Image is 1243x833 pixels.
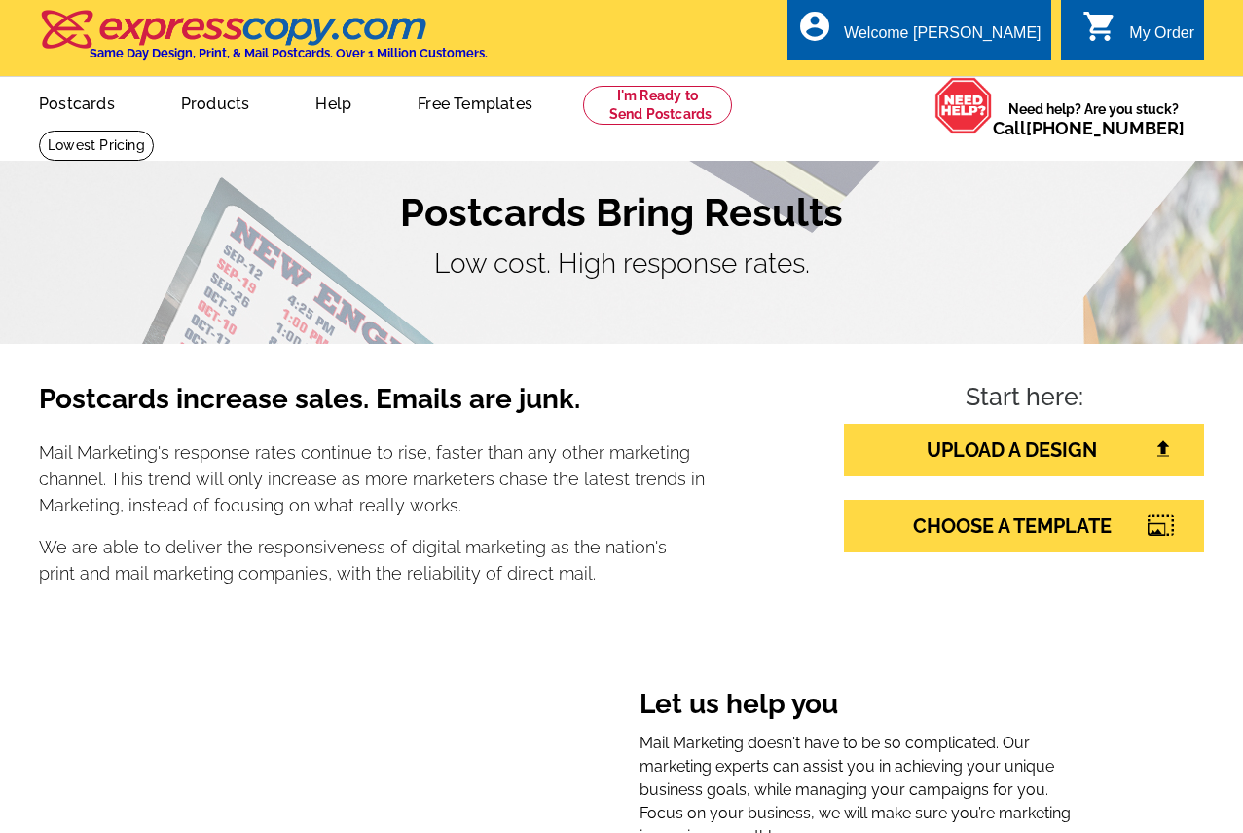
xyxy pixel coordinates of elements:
[1082,21,1194,46] a: shopping_cart My Order
[284,79,383,125] a: Help
[993,118,1185,138] span: Call
[844,500,1204,552] a: CHOOSE A TEMPLATE
[39,23,488,60] a: Same Day Design, Print, & Mail Postcards. Over 1 Million Customers.
[150,79,281,125] a: Products
[39,534,707,587] p: We are able to deliver the responsiveness of digital marketing as the nation's print and mail mar...
[39,244,1204,284] p: Low cost. High response rates.
[39,383,707,432] h3: Postcards increase sales. Emails are junk.
[90,46,488,60] h4: Same Day Design, Print, & Mail Postcards. Over 1 Million Customers.
[1129,24,1194,52] div: My Order
[993,99,1194,138] span: Need help? Are you stuck?
[844,383,1204,416] h4: Start here:
[1082,9,1117,44] i: shopping_cart
[1026,118,1185,138] a: [PHONE_NUMBER]
[386,79,564,125] a: Free Templates
[844,24,1041,52] div: Welcome [PERSON_NAME]
[39,189,1204,236] h1: Postcards Bring Results
[844,424,1204,476] a: UPLOAD A DESIGN
[969,772,1243,833] iframe: LiveChat chat widget
[8,79,146,125] a: Postcards
[640,688,1075,725] h3: Let us help you
[39,439,707,518] p: Mail Marketing's response rates continue to rise, faster than any other marketing channel. This t...
[797,9,832,44] i: account_circle
[934,77,993,134] img: help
